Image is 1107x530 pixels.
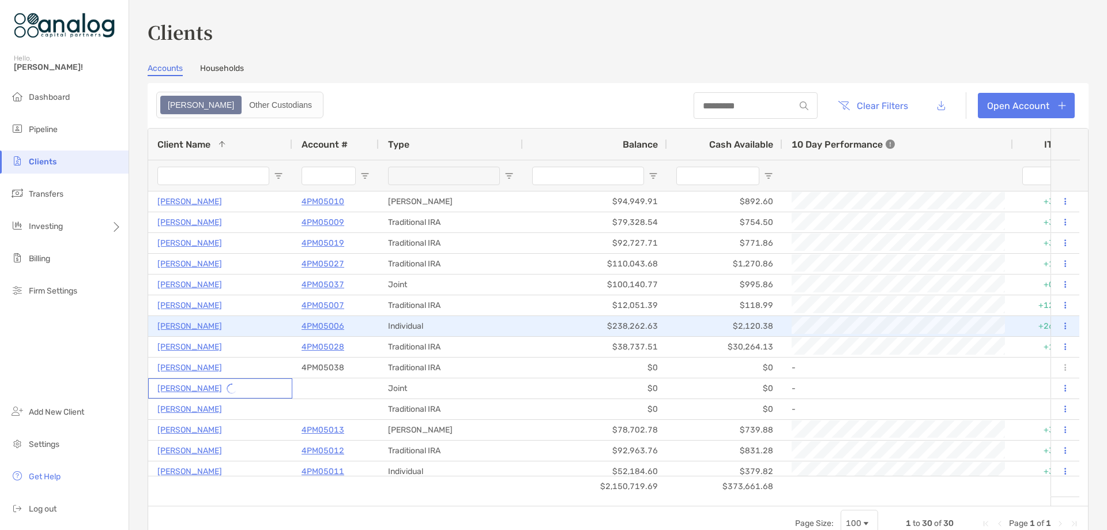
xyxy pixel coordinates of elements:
a: [PERSON_NAME] [157,277,222,292]
span: Account # [302,139,348,150]
a: [PERSON_NAME] [157,464,222,479]
img: clients icon [10,154,24,168]
a: Households [200,63,244,76]
p: 4PM05006 [302,319,344,333]
div: +12.46% [1013,295,1082,315]
span: Settings [29,439,59,449]
span: Cash Available [709,139,773,150]
div: +3.49% [1013,461,1082,482]
a: [PERSON_NAME] [157,340,222,354]
a: [PERSON_NAME] [157,215,222,230]
div: $92,727.71 [523,233,667,253]
img: get-help icon [10,469,24,483]
div: $12,051.39 [523,295,667,315]
div: 0% [1013,358,1082,378]
div: $0 [667,399,782,419]
div: $771.86 [667,233,782,253]
div: 100 [846,518,861,528]
button: Open Filter Menu [274,171,283,181]
div: $0 [523,378,667,399]
div: $0 [667,378,782,399]
p: 4PM05038 [302,360,344,375]
span: Page [1009,518,1028,528]
a: 4PM05010 [302,194,344,209]
div: Next Page [1056,519,1065,528]
div: $0 [523,399,667,419]
div: $94,949.91 [523,191,667,212]
div: $2,120.38 [667,316,782,336]
img: add_new_client icon [10,404,24,418]
span: 1 [906,518,911,528]
a: [PERSON_NAME] [157,319,222,333]
div: Individual [379,461,523,482]
div: $238,262.63 [523,316,667,336]
div: [PERSON_NAME] [379,420,523,440]
a: [PERSON_NAME] [157,236,222,250]
p: [PERSON_NAME] [157,360,222,375]
div: Traditional IRA [379,254,523,274]
span: Investing [29,221,63,231]
div: $0 [523,358,667,378]
div: Traditional IRA [379,358,523,378]
a: Accounts [148,63,183,76]
div: - [792,400,1004,419]
div: Page Size: [795,518,834,528]
img: Zoe Logo [14,5,115,46]
a: Open Account [978,93,1075,118]
div: +26.59% [1013,316,1082,336]
p: [PERSON_NAME] [157,257,222,271]
img: dashboard icon [10,89,24,103]
span: Pipeline [29,125,58,134]
span: [PERSON_NAME]! [14,62,122,72]
img: investing icon [10,219,24,232]
input: Balance Filter Input [532,167,644,185]
a: 4PM05028 [302,340,344,354]
div: 0% [1013,378,1082,399]
div: Joint [379,378,523,399]
p: 4PM05012 [302,443,344,458]
div: $100,140.77 [523,275,667,295]
span: Clients [29,157,57,167]
span: 30 [943,518,954,528]
span: Add New Client [29,407,84,417]
p: [PERSON_NAME] [157,194,222,209]
div: ITD [1044,139,1073,150]
div: +3.67% [1013,191,1082,212]
div: Traditional IRA [379,295,523,315]
div: Traditional IRA [379,233,523,253]
div: $2,150,719.69 [523,476,667,497]
span: to [913,518,920,528]
div: [PERSON_NAME] [379,191,523,212]
p: 4PM05011 [302,464,344,479]
div: Traditional IRA [379,212,523,232]
span: 1 [1030,518,1035,528]
div: +3.07% [1013,233,1082,253]
img: settings icon [10,437,24,450]
div: +1.72% [1013,337,1082,357]
p: [PERSON_NAME] [157,443,222,458]
button: Clear Filters [829,93,917,118]
span: 1 [1046,518,1051,528]
input: Cash Available Filter Input [676,167,759,185]
input: ITD Filter Input [1022,167,1059,185]
a: [PERSON_NAME] [157,298,222,313]
a: [PERSON_NAME] [157,402,222,416]
div: $1,270.86 [667,254,782,274]
a: [PERSON_NAME] [157,423,222,437]
span: Get Help [29,472,61,482]
div: $38,737.51 [523,337,667,357]
div: Traditional IRA [379,337,523,357]
span: Balance [623,139,658,150]
span: Dashboard [29,92,70,102]
div: $0 [667,358,782,378]
span: Transfers [29,189,63,199]
p: 4PM05027 [302,257,344,271]
div: $892.60 [667,191,782,212]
